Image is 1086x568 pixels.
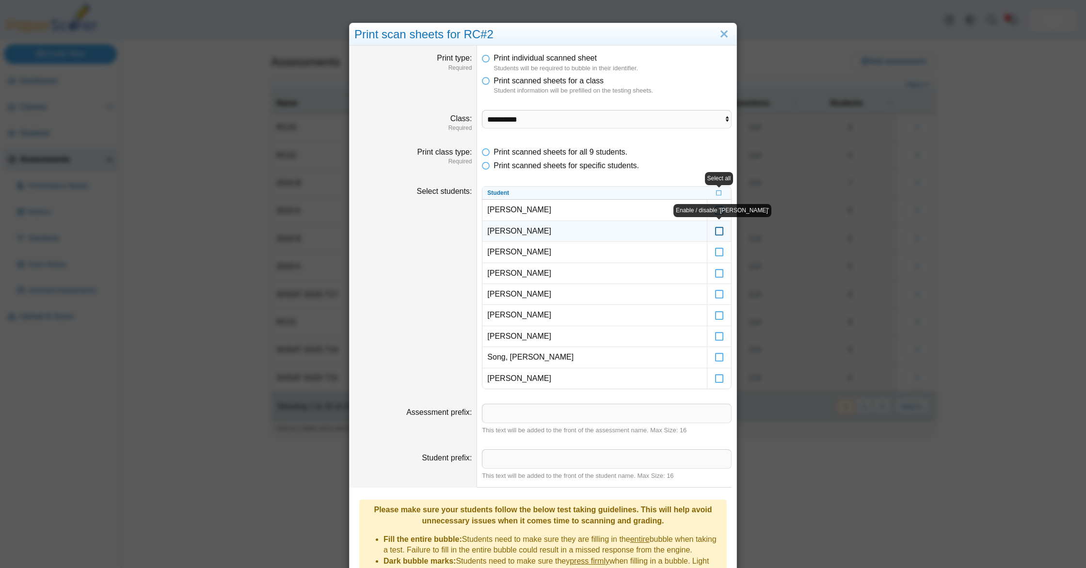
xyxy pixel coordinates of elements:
[494,77,604,85] span: Print scanned sheets for a class
[383,534,722,556] li: Students need to make sure they are filling in the bubble when taking a test. Failure to fill in ...
[416,187,472,195] label: Select students
[494,148,627,156] span: Print scanned sheets for all 9 students.
[482,426,732,435] div: This text will be added to the front of the assessment name. Max Size: 16
[406,408,472,416] label: Assessment prefix
[494,86,732,95] dfn: Student information will be prefilled on the testing sheets.
[383,557,456,565] b: Dark bubble marks:
[494,54,597,62] span: Print individual scanned sheet
[417,148,472,156] label: Print class type
[383,535,462,543] b: Fill the entire bubble:
[482,187,707,200] th: Student
[482,368,707,389] td: [PERSON_NAME]
[450,114,472,123] label: Class
[705,172,734,185] div: Select all
[494,64,732,73] dfn: Students will be required to bubble in their identifier.
[673,204,771,217] div: Enable / disable '[PERSON_NAME]'
[482,284,707,305] td: [PERSON_NAME]
[374,505,712,524] b: Please make sure your students follow the below test taking guidelines. This will help avoid unne...
[482,326,707,347] td: [PERSON_NAME]
[354,64,472,72] dfn: Required
[482,347,707,368] td: Song, [PERSON_NAME]
[354,124,472,132] dfn: Required
[354,158,472,166] dfn: Required
[570,557,609,565] u: press firmly
[717,26,732,43] a: Close
[482,200,707,221] td: [PERSON_NAME]
[482,242,707,263] td: [PERSON_NAME]
[437,54,472,62] label: Print type
[422,454,472,462] label: Student prefix
[482,472,732,480] div: This text will be added to the front of the student name. Max Size: 16
[482,221,707,242] td: [PERSON_NAME]
[350,23,736,46] div: Print scan sheets for RC#2
[494,161,639,170] span: Print scanned sheets for specific students.
[482,305,707,326] td: [PERSON_NAME]
[482,263,707,284] td: [PERSON_NAME]
[630,535,650,543] u: entire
